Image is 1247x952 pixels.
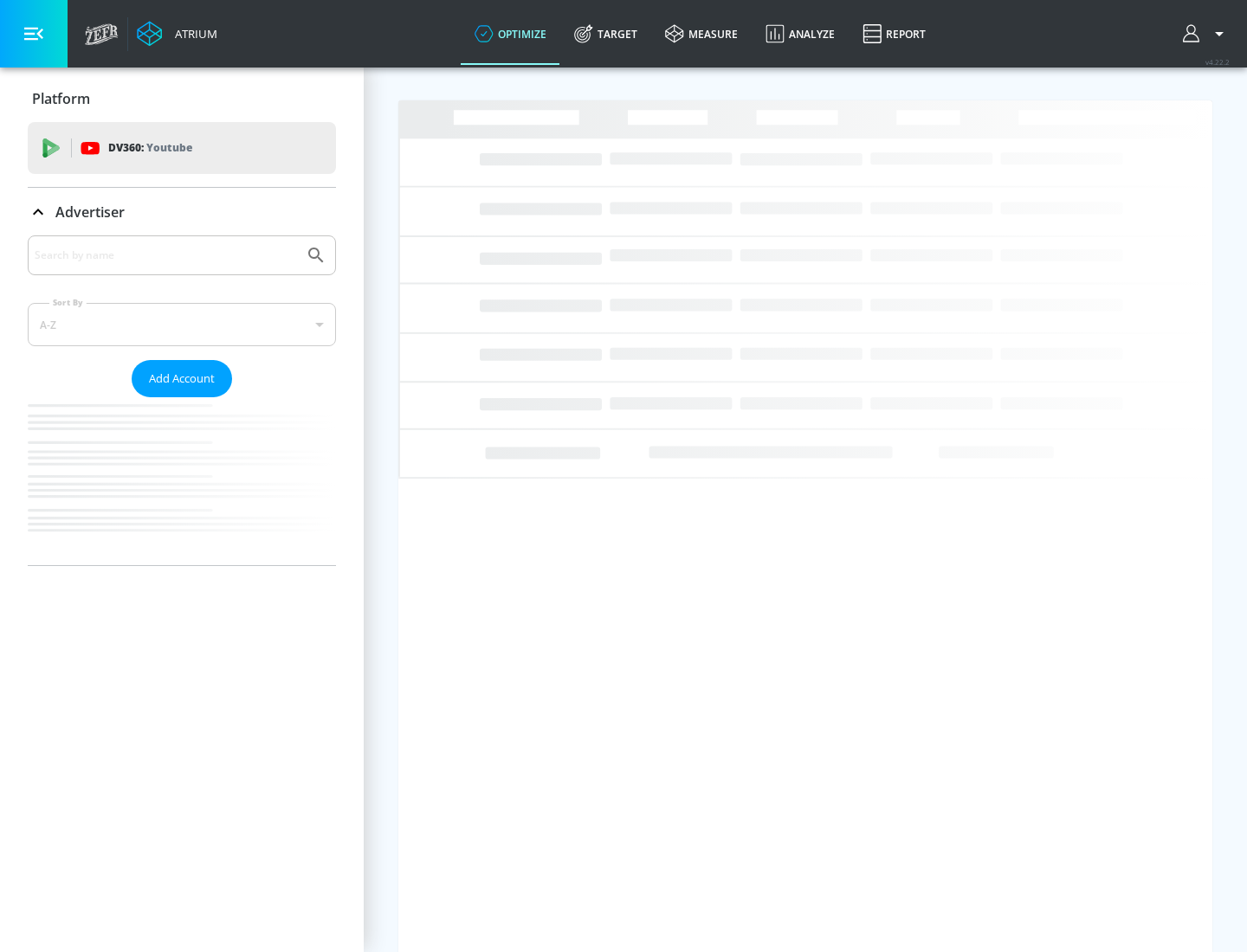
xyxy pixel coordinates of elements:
p: Platform [32,89,90,108]
p: Advertiser [55,203,125,222]
div: A-Z [28,303,336,346]
a: measure [651,3,752,65]
a: Target [560,3,651,65]
div: Platform [28,74,336,123]
a: optimize [461,3,560,65]
button: Add Account [132,360,232,397]
div: Atrium [168,26,217,42]
a: Report [849,3,940,65]
label: Sort By [49,297,87,308]
div: DV360: Youtube [28,122,336,174]
p: Youtube [146,138,192,157]
div: Advertiser [28,188,336,236]
a: Analyze [752,3,849,65]
a: Atrium [137,21,217,47]
nav: list of Advertiser [28,397,336,565]
span: Add Account [149,369,215,389]
div: Advertiser [28,235,336,565]
input: Search by name [35,244,297,267]
p: DV360: [108,138,192,158]
span: v 4.22.2 [1205,57,1230,67]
